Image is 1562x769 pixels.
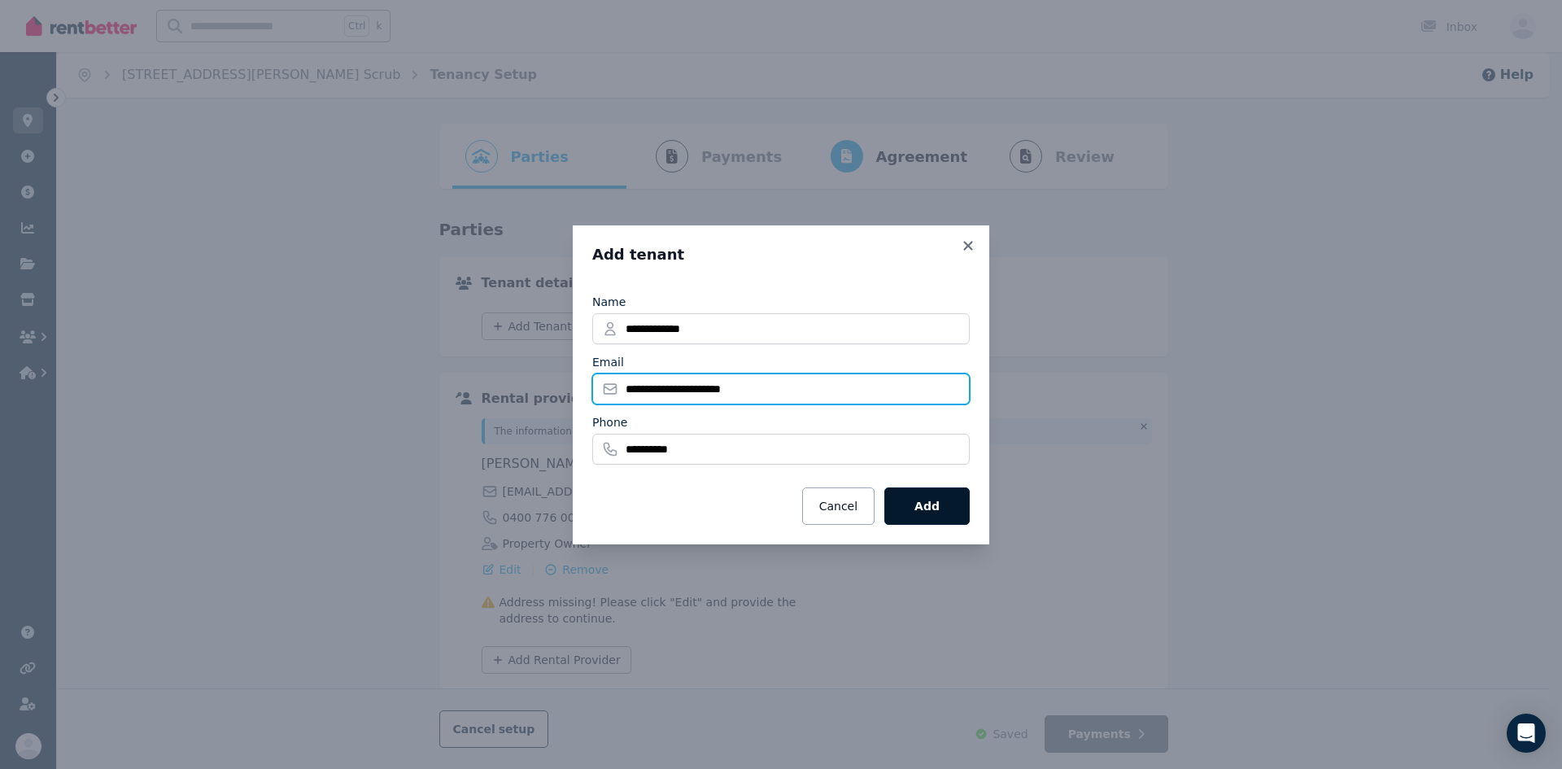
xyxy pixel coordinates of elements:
[1507,714,1546,753] div: Open Intercom Messenger
[592,294,626,310] label: Name
[592,245,970,264] h3: Add tenant
[884,487,970,525] button: Add
[592,414,627,430] label: Phone
[592,354,624,370] label: Email
[802,487,875,525] button: Cancel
